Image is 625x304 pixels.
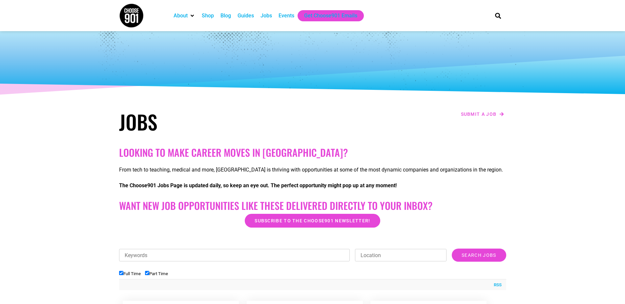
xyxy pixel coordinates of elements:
[220,12,231,20] a: Blog
[119,147,506,158] h2: Looking to make career moves in [GEOGRAPHIC_DATA]?
[170,10,198,21] div: About
[119,271,141,276] label: Full Time
[461,112,497,116] span: Submit a job
[202,12,214,20] a: Shop
[452,249,506,262] input: Search Jobs
[145,271,168,276] label: Part Time
[245,214,380,228] a: Subscribe to the Choose901 newsletter!
[304,12,357,20] a: Get Choose901 Emails
[490,282,502,288] a: RSS
[255,218,370,223] span: Subscribe to the Choose901 newsletter!
[119,249,350,261] input: Keywords
[119,166,506,174] p: From tech to teaching, medical and more, [GEOGRAPHIC_DATA] is thriving with opportunities at some...
[174,12,188,20] a: About
[145,271,149,275] input: Part Time
[119,271,123,275] input: Full Time
[119,110,309,133] h1: Jobs
[119,182,397,189] strong: The Choose901 Jobs Page is updated daily, so keep an eye out. The perfect opportunity might pop u...
[459,110,506,118] a: Submit a job
[355,249,447,261] input: Location
[279,12,294,20] a: Events
[492,10,503,21] div: Search
[238,12,254,20] a: Guides
[260,12,272,20] a: Jobs
[119,200,506,212] h2: Want New Job Opportunities like these Delivered Directly to your Inbox?
[170,10,484,21] nav: Main nav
